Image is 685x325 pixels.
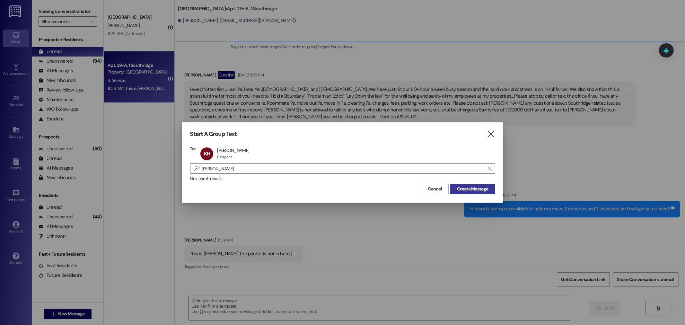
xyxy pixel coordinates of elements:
div: Prospect [217,154,232,160]
i:  [192,165,202,172]
div: [PERSON_NAME] [217,147,249,153]
button: Create Message [450,184,495,194]
i:  [488,166,491,171]
button: Clear text [485,164,495,173]
h3: Start A Group Text [190,130,237,138]
span: KH [204,150,210,157]
span: Create Message [457,186,488,192]
div: No search results [190,175,495,182]
h3: To: [190,146,196,152]
button: Cancel [421,184,449,194]
input: Search for any contact or apartment [202,164,485,173]
span: Cancel [428,186,442,192]
i:  [487,131,495,137]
